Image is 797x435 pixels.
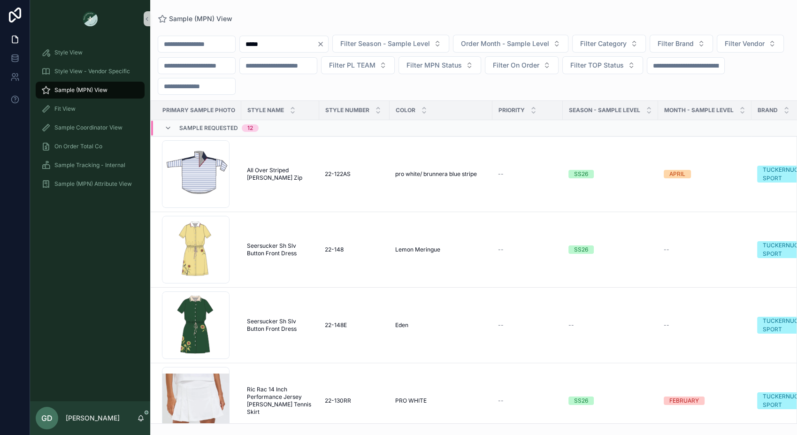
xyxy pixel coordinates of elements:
a: Eden [395,321,487,329]
span: -- [498,321,504,329]
button: Select Button [562,56,643,74]
span: Sample (MPN) View [54,86,107,94]
a: 22-148 [325,246,384,253]
a: Fit View [36,100,145,117]
span: -- [498,246,504,253]
a: pro white/ brunnera blue stripe [395,170,487,178]
a: Style View - Vendor Specific [36,63,145,80]
span: -- [664,246,669,253]
div: 12 [247,124,253,132]
a: SS26 [568,397,652,405]
span: Season - Sample Level [569,107,640,114]
span: Filter PL TEAM [329,61,376,70]
a: Sample (MPN) View [158,14,232,23]
span: PRO WHITE [395,397,427,404]
span: -- [568,321,574,329]
a: -- [498,170,557,178]
a: -- [664,321,746,329]
button: Select Button [321,56,395,74]
div: scrollable content [30,38,150,205]
span: Filter On Order [493,61,539,70]
div: FEBRUARY [669,397,699,405]
button: Select Button [572,35,646,53]
span: Fit View [54,105,76,113]
a: PRO WHITE [395,397,487,404]
span: PRIORITY [498,107,525,114]
a: -- [498,397,557,404]
span: Style View - Vendor Specific [54,68,130,75]
button: Select Button [453,35,568,53]
a: Sample (MPN) View [36,82,145,99]
span: 22-130RR [325,397,351,404]
button: Select Button [650,35,713,53]
a: -- [568,321,652,329]
span: Filter Vendor [725,39,765,48]
span: Style View [54,49,83,56]
a: Lemon Meringue [395,246,487,253]
span: MONTH - SAMPLE LEVEL [664,107,734,114]
button: Clear [317,40,328,48]
a: 22-148E [325,321,384,329]
span: Brand [758,107,778,114]
button: Select Button [717,35,784,53]
span: Filter Brand [658,39,694,48]
a: APRIL [664,170,746,178]
span: Sample (MPN) View [169,14,232,23]
a: 22-122AS [325,170,384,178]
div: APRIL [669,170,685,178]
span: Order Month - Sample Level [461,39,549,48]
span: GD [41,412,53,424]
a: On Order Total Co [36,138,145,155]
a: -- [664,246,746,253]
span: Filter Season - Sample Level [340,39,430,48]
span: Lemon Meringue [395,246,440,253]
a: -- [498,321,557,329]
span: 22-148 [325,246,344,253]
span: Style Name [247,107,284,114]
span: PRIMARY SAMPLE PHOTO [162,107,235,114]
div: SS26 [574,170,588,178]
span: On Order Total Co [54,143,102,150]
span: Sample Coordinator View [54,124,123,131]
span: Style Number [325,107,369,114]
div: SS26 [574,397,588,405]
span: Filter Category [580,39,627,48]
button: Select Button [332,35,449,53]
img: App logo [83,11,98,26]
a: Sample (MPN) Attribute View [36,176,145,192]
a: 22-130RR [325,397,384,404]
span: Eden [395,321,408,329]
a: Seersucker Sh Slv Button Front Dress [247,242,314,257]
span: Filter MPN Status [406,61,462,70]
a: Sample Coordinator View [36,119,145,136]
a: All Over Striped [PERSON_NAME] Zip [247,167,314,182]
span: Sample Tracking - Internal [54,161,125,169]
p: [PERSON_NAME] [66,413,120,423]
span: pro white/ brunnera blue stripe [395,170,477,178]
span: Filter TOP Status [570,61,624,70]
div: SS26 [574,245,588,254]
span: 22-122AS [325,170,351,178]
a: -- [498,246,557,253]
a: Seersucker Sh Slv Button Front Dress [247,318,314,333]
a: FEBRUARY [664,397,746,405]
span: -- [498,170,504,178]
span: Sample (MPN) Attribute View [54,180,132,188]
a: Ric Rac 14 Inch Performance Jersey [PERSON_NAME] Tennis Skirt [247,386,314,416]
span: 22-148E [325,321,347,329]
span: -- [498,397,504,404]
button: Select Button [398,56,481,74]
button: Select Button [485,56,559,74]
a: SS26 [568,170,652,178]
span: Sample Requested [179,124,238,132]
span: -- [664,321,669,329]
span: Color [396,107,415,114]
a: Sample Tracking - Internal [36,157,145,174]
a: Style View [36,44,145,61]
a: SS26 [568,245,652,254]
